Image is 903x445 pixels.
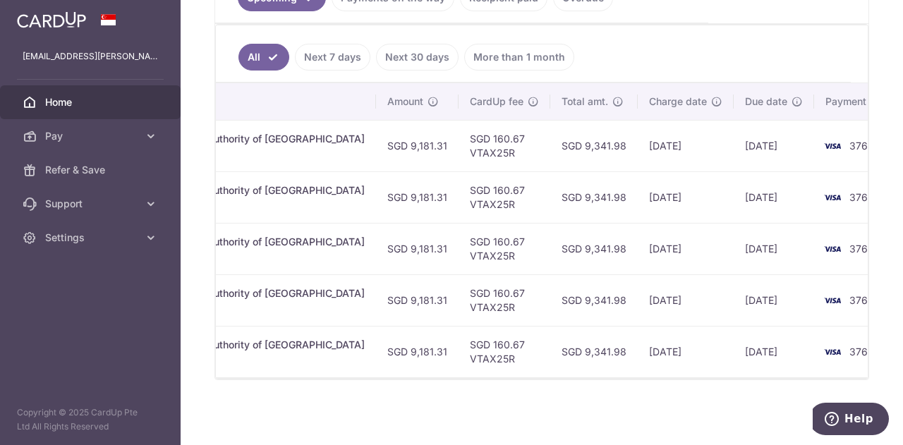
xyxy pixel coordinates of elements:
[295,44,370,71] a: Next 7 days
[818,240,847,257] img: Bank Card
[550,171,638,223] td: SGD 9,341.98
[849,346,872,358] span: 3761
[238,44,289,71] a: All
[376,171,459,223] td: SGD 9,181.31
[73,249,365,263] p: S8217522I
[638,171,734,223] td: [DATE]
[470,95,523,109] span: CardUp fee
[73,352,365,366] p: S8217522I
[45,95,138,109] span: Home
[376,223,459,274] td: SGD 9,181.31
[734,223,814,274] td: [DATE]
[61,83,376,120] th: Payment details
[376,120,459,171] td: SGD 9,181.31
[562,95,608,109] span: Total amt.
[73,300,365,315] p: S8217522I
[45,163,138,177] span: Refer & Save
[849,243,872,255] span: 3761
[45,197,138,211] span: Support
[45,231,138,245] span: Settings
[849,191,872,203] span: 3761
[376,44,459,71] a: Next 30 days
[745,95,787,109] span: Due date
[818,138,847,154] img: Bank Card
[45,129,138,143] span: Pay
[73,183,365,197] div: Income Tax. Inland Revenue Authority of [GEOGRAPHIC_DATA]
[734,274,814,326] td: [DATE]
[387,95,423,109] span: Amount
[73,235,365,249] div: Income Tax. Inland Revenue Authority of [GEOGRAPHIC_DATA]
[818,292,847,309] img: Bank Card
[459,120,550,171] td: SGD 160.67 VTAX25R
[550,120,638,171] td: SGD 9,341.98
[638,223,734,274] td: [DATE]
[550,274,638,326] td: SGD 9,341.98
[23,49,158,63] p: [EMAIL_ADDRESS][PERSON_NAME][DOMAIN_NAME]
[813,403,889,438] iframe: Opens a widget where you can find more information
[818,189,847,206] img: Bank Card
[849,140,872,152] span: 3761
[459,326,550,377] td: SGD 160.67 VTAX25R
[638,274,734,326] td: [DATE]
[550,223,638,274] td: SGD 9,341.98
[17,11,86,28] img: CardUp
[638,120,734,171] td: [DATE]
[73,132,365,146] div: Income Tax. Inland Revenue Authority of [GEOGRAPHIC_DATA]
[459,274,550,326] td: SGD 160.67 VTAX25R
[734,171,814,223] td: [DATE]
[464,44,574,71] a: More than 1 month
[638,326,734,377] td: [DATE]
[73,146,365,160] p: S8217522I
[849,294,872,306] span: 3761
[459,171,550,223] td: SGD 160.67 VTAX25R
[376,274,459,326] td: SGD 9,181.31
[376,326,459,377] td: SGD 9,181.31
[73,197,365,212] p: S8217522I
[734,326,814,377] td: [DATE]
[550,326,638,377] td: SGD 9,341.98
[649,95,707,109] span: Charge date
[818,343,847,360] img: Bank Card
[73,286,365,300] div: Income Tax. Inland Revenue Authority of [GEOGRAPHIC_DATA]
[459,223,550,274] td: SGD 160.67 VTAX25R
[734,120,814,171] td: [DATE]
[73,338,365,352] div: Income Tax. Inland Revenue Authority of [GEOGRAPHIC_DATA]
